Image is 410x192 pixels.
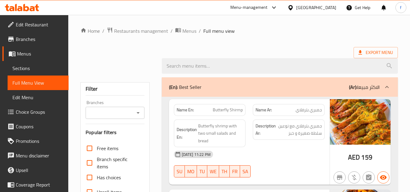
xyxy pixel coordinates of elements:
a: Full Menu View [8,76,69,90]
strong: Name En: [177,107,194,113]
a: Choice Groups [2,105,69,119]
a: Menus [175,27,196,35]
span: Choice Groups [16,108,64,116]
span: SU [177,167,182,176]
span: Menus [182,27,196,35]
span: Coverage Report [16,181,64,188]
a: Branches [2,32,69,46]
span: جمبري بترفلاي مع نوعين سلطة صغيرة و خبز [277,122,322,137]
li: / [199,27,201,35]
span: Edit Menu [12,94,64,101]
a: Home [80,27,100,35]
span: MO [187,167,195,176]
span: Menu disclaimer [16,152,64,159]
nav: breadcrumb [80,27,398,35]
a: Upsell [2,163,69,177]
div: Filter [86,83,144,96]
span: SA [242,167,248,176]
a: Coverage Report [2,177,69,192]
p: Best Seller [169,83,202,91]
a: Restaurants management [107,27,168,35]
div: [GEOGRAPHIC_DATA] [296,4,336,11]
b: (Ar): [349,83,357,92]
button: Not has choices [363,171,375,184]
strong: Name Ar: [256,107,272,113]
div: Menu-management [230,4,268,11]
button: Available [377,171,389,184]
span: Free items [97,145,118,152]
span: Butterfly shrimp with two small salads and bread [198,122,243,145]
span: Sections [12,65,64,72]
span: f [400,4,402,11]
p: الاكثر مبيعا [349,83,380,91]
button: MO [185,165,197,177]
button: WE [207,165,219,177]
li: / [171,27,173,35]
span: Branch specific items [97,156,139,170]
span: Upsell [16,167,64,174]
span: AED [348,151,360,163]
span: 159 [361,151,372,163]
span: Has choices [97,174,121,181]
button: Not branch specific item [334,171,346,184]
a: Menus [2,46,69,61]
span: جمبري بترفلاي [296,107,322,113]
span: Full menu view [203,27,235,35]
button: Open [134,109,142,117]
strong: Description En: [177,126,197,141]
span: TH [222,167,227,176]
span: Butterfly Shirmp [213,107,243,113]
span: Full Menu View [12,79,64,86]
button: SA [240,165,251,177]
span: WE [210,167,217,176]
span: [DATE] 11:22 PM [179,152,213,157]
a: Edit Restaurant [2,17,69,32]
a: Coupons [2,119,69,134]
strong: Description Ar: [256,122,276,137]
img: mmw_638919047387575677 [330,99,391,145]
li: / [102,27,104,35]
button: Purchased item [348,171,360,184]
span: Export Menu [354,47,398,58]
input: search [162,58,398,74]
h3: Popular filters [86,129,144,136]
button: TH [219,165,230,177]
span: Promotions [16,137,64,145]
button: TU [197,165,207,177]
a: Sections [8,61,69,76]
a: Promotions [2,134,69,148]
span: TU [199,167,205,176]
span: Edit Restaurant [16,21,64,28]
a: Menu disclaimer [2,148,69,163]
span: Coupons [16,123,64,130]
button: SU [174,165,185,177]
button: FR [230,165,240,177]
a: Edit Menu [8,90,69,105]
span: Export Menu [358,49,393,56]
span: Restaurants management [114,27,168,35]
b: (En): [169,83,178,92]
div: (En): Best Seller(Ar):الاكثر مبيعا [162,77,398,97]
span: Branches [16,35,64,43]
span: FR [232,167,238,176]
span: Menus [17,50,64,57]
